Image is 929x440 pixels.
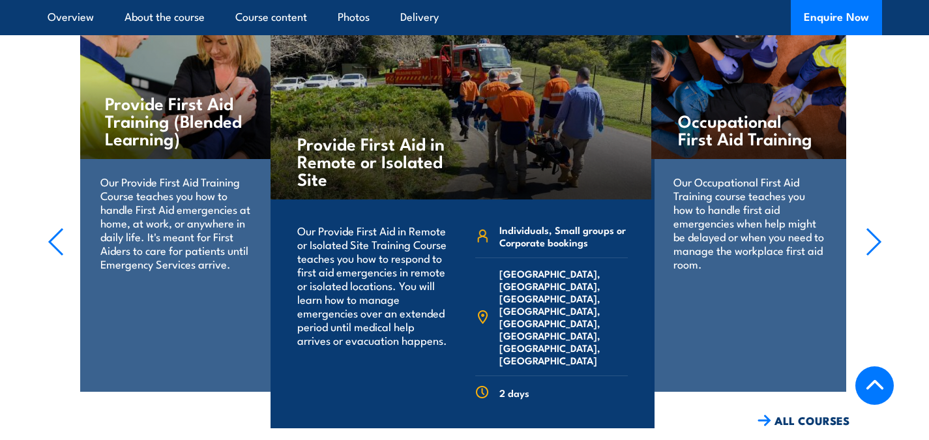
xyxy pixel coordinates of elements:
[678,111,819,147] h4: Occupational First Aid Training
[297,224,449,347] p: Our Provide First Aid in Remote or Isolated Site Training Course teaches you how to respond to fi...
[499,387,529,399] span: 2 days
[758,413,849,428] a: ALL COURSES
[297,134,450,187] h4: Provide First Aid in Remote or Isolated Site
[673,175,824,271] p: Our Occupational First Aid Training course teaches you how to handle first aid emergencies when h...
[499,267,627,366] span: [GEOGRAPHIC_DATA], [GEOGRAPHIC_DATA], [GEOGRAPHIC_DATA], [GEOGRAPHIC_DATA], [GEOGRAPHIC_DATA], [G...
[105,94,246,147] h4: Provide First Aid Training (Blended Learning)
[100,175,251,271] p: Our Provide First Aid Training Course teaches you how to handle First Aid emergencies at home, at...
[499,224,627,248] span: Individuals, Small groups or Corporate bookings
